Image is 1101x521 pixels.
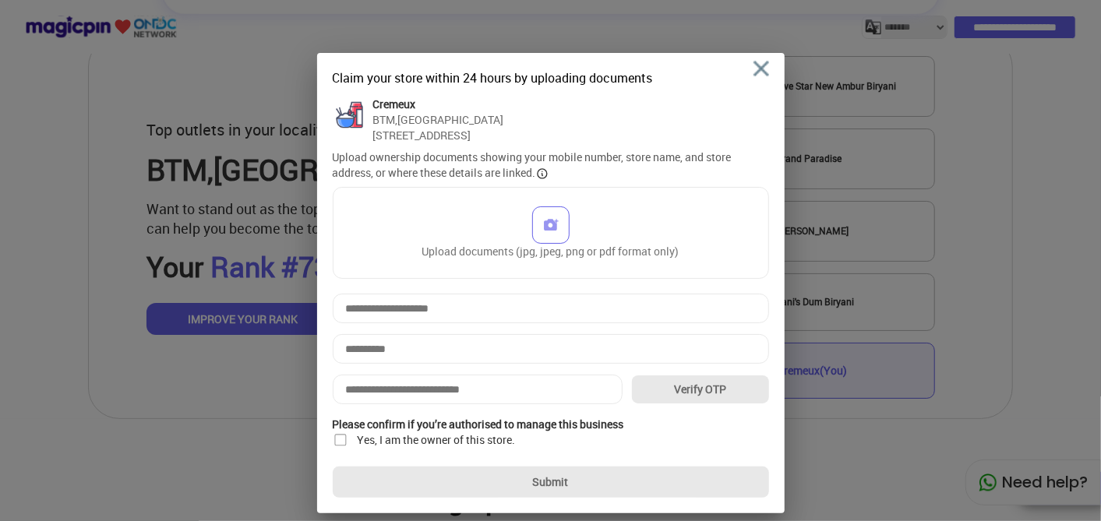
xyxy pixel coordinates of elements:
img: 8zTxi7IzMsfkYqyYgBgfvSHvmzQA9juT1O3mhMgBDT8p5s20zMZ2JbefE1IEBlkXHwa7wAFxGwdILBLhkAAAAASUVORK5CYII= [753,61,769,76]
div: Upload ownership documents showing your mobile number, store name, and store address, or where th... [333,150,769,181]
button: Verify OTP [632,375,769,403]
div: [STREET_ADDRESS] [373,128,504,143]
button: Submit [333,466,769,498]
img: 4Tfm5FcuBdp-fftZ9k5PFQH6tGHzZydxjnTERkVA3M00avNoUdj7QfV_sb3GLrQqZSW6_6f6iyFzqvrDWe8DQyQLj50 [333,97,367,131]
div: Claim your store within 24 hours by uploading documents [333,69,769,87]
img: addImagePurple.157471a2.svg [542,216,559,234]
div: Cremeux [373,97,504,112]
div: BTM , [GEOGRAPHIC_DATA] [373,112,504,128]
div: Upload documents (jpg, jpeg, png or pdf format only) [422,206,679,259]
img: informationCircleBlack.2195f373.svg [536,167,549,180]
img: home-delivery-unchecked-checkbox-icon.f10e6f61.svg [333,432,348,448]
div: Yes, I am the owner of this store. [358,432,516,448]
div: Please confirm if you’re authorised to manage this business [333,417,769,432]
